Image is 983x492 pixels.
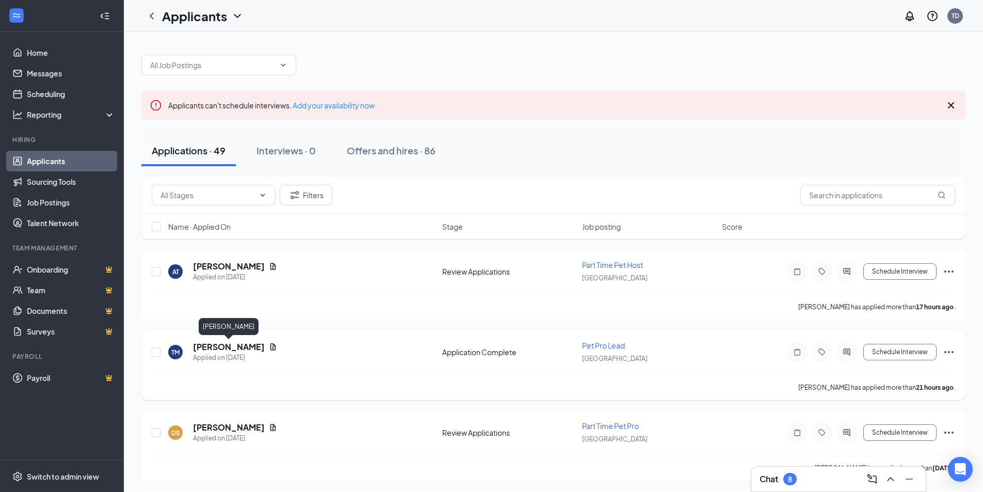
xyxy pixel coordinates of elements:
[582,435,648,443] span: [GEOGRAPHIC_DATA]
[27,84,115,104] a: Scheduling
[193,422,265,433] h5: [PERSON_NAME]
[816,267,828,276] svg: Tag
[943,346,955,358] svg: Ellipses
[582,421,639,431] span: Part Time Pet Pro
[27,109,116,120] div: Reporting
[903,473,915,485] svg: Minimize
[943,265,955,278] svg: Ellipses
[816,348,828,356] svg: Tag
[904,10,916,22] svg: Notifications
[841,428,853,437] svg: ActiveChat
[864,471,880,487] button: ComposeMessage
[442,347,576,357] div: Application Complete
[582,341,625,350] span: Pet Pro Lead
[945,99,957,112] svg: Cross
[863,424,937,441] button: Schedule Interview
[162,7,227,25] h1: Applicants
[269,343,277,351] svg: Document
[27,42,115,63] a: Home
[816,428,828,437] svg: Tag
[27,213,115,233] a: Talent Network
[27,171,115,192] a: Sourcing Tools
[11,10,22,21] svg: WorkstreamLogo
[171,348,180,357] div: TM
[288,189,301,201] svg: Filter
[27,151,115,171] a: Applicants
[259,191,267,199] svg: ChevronDown
[582,260,643,269] span: Part Time Pet Host
[442,221,463,232] span: Stage
[171,428,180,437] div: DS
[27,368,115,388] a: PayrollCrown
[193,261,265,272] h5: [PERSON_NAME]
[193,353,277,363] div: Applied on [DATE]
[100,11,110,21] svg: Collapse
[12,109,23,120] svg: Analysis
[884,473,897,485] svg: ChevronUp
[150,99,162,112] svg: Error
[256,144,316,157] div: Interviews · 0
[800,185,955,205] input: Search in applications
[841,348,853,356] svg: ActiveChat
[442,266,576,277] div: Review Applications
[791,348,803,356] svg: Note
[722,221,743,232] span: Score
[12,244,113,252] div: Team Management
[172,267,179,276] div: AT
[27,280,115,300] a: TeamCrown
[938,191,946,199] svg: MagnifyingGlass
[916,303,954,311] b: 17 hours ago
[27,321,115,342] a: SurveysCrown
[269,262,277,271] svg: Document
[150,59,275,71] input: All Job Postings
[12,471,23,482] svg: Settings
[582,221,621,232] span: Job posting
[199,318,259,335] div: [PERSON_NAME]
[863,263,937,280] button: Schedule Interview
[863,344,937,360] button: Schedule Interview
[788,475,792,484] div: 8
[152,144,225,157] div: Applications · 49
[901,471,917,487] button: Minimize
[791,428,803,437] svg: Note
[582,274,648,282] span: [GEOGRAPHIC_DATA]
[347,144,436,157] div: Offers and hires · 86
[582,355,648,362] span: [GEOGRAPHIC_DATA]
[948,457,973,482] div: Open Intercom Messenger
[279,61,287,69] svg: ChevronDown
[193,433,277,443] div: Applied on [DATE]
[168,221,231,232] span: Name · Applied On
[280,185,332,205] button: Filter Filters
[841,267,853,276] svg: ActiveChat
[882,471,899,487] button: ChevronUp
[168,101,375,110] span: Applicants can't schedule interviews.
[866,473,878,485] svg: ComposeMessage
[952,11,959,20] div: TD
[146,10,158,22] svg: ChevronLeft
[27,471,99,482] div: Switch to admin view
[27,259,115,280] a: OnboardingCrown
[231,10,244,22] svg: ChevronDown
[193,272,277,282] div: Applied on [DATE]
[798,303,955,311] p: [PERSON_NAME] has applied more than .
[943,426,955,439] svg: Ellipses
[12,135,113,144] div: Hiring
[916,384,954,391] b: 21 hours ago
[12,352,113,361] div: Payroll
[160,189,254,201] input: All Stages
[27,300,115,321] a: DocumentsCrown
[926,10,939,22] svg: QuestionInfo
[442,427,576,438] div: Review Applications
[293,101,375,110] a: Add your availability now
[932,464,954,472] b: [DATE]
[27,192,115,213] a: Job Postings
[798,383,955,392] p: [PERSON_NAME] has applied more than .
[27,63,115,84] a: Messages
[193,341,265,353] h5: [PERSON_NAME]
[791,267,803,276] svg: Note
[760,473,778,485] h3: Chat
[815,464,955,472] p: [PERSON_NAME] has applied more than .
[269,423,277,432] svg: Document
